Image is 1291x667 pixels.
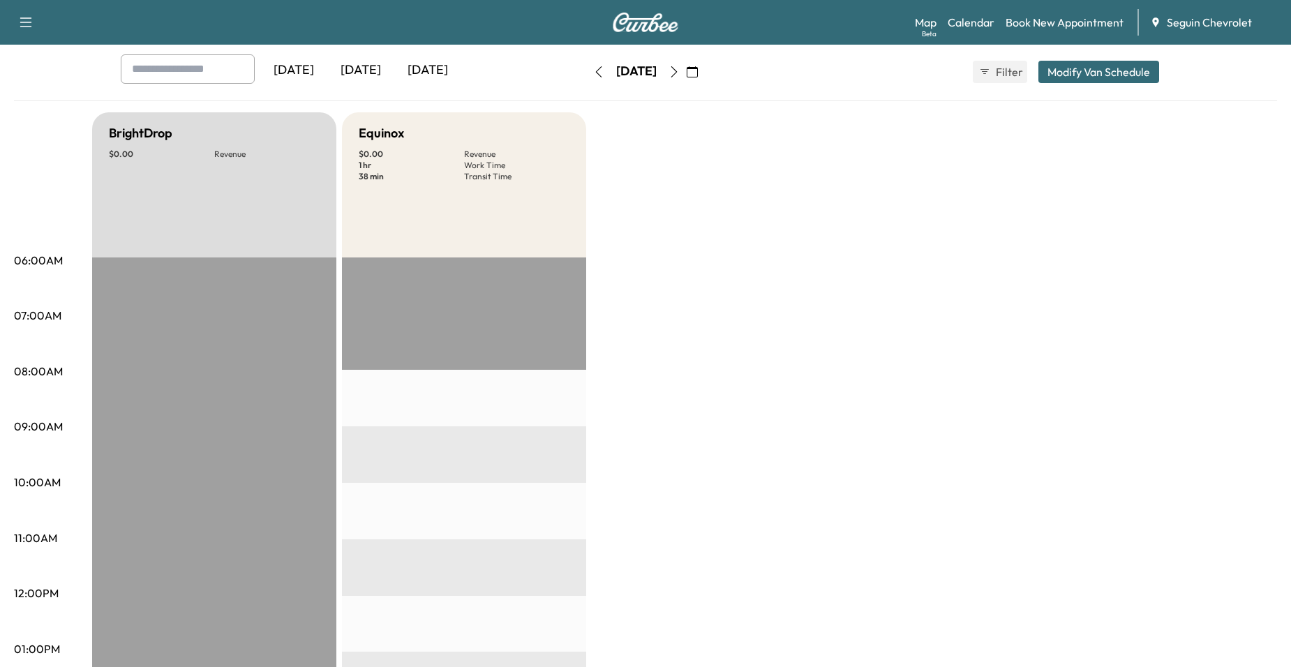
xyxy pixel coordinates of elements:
h5: BrightDrop [109,123,172,143]
img: Curbee Logo [612,13,679,32]
a: Book New Appointment [1006,14,1124,31]
p: 01:00PM [14,640,60,657]
p: 07:00AM [14,307,61,324]
div: [DATE] [616,63,657,80]
span: Filter [996,63,1021,80]
button: Filter [973,61,1027,83]
div: [DATE] [260,54,327,87]
a: MapBeta [915,14,936,31]
p: Revenue [464,149,569,160]
a: Calendar [948,14,994,31]
p: Work Time [464,160,569,171]
p: 09:00AM [14,418,63,435]
p: Transit Time [464,171,569,182]
p: 08:00AM [14,363,63,380]
span: Seguin Chevrolet [1167,14,1252,31]
p: 11:00AM [14,530,57,546]
p: $ 0.00 [359,149,464,160]
p: 38 min [359,171,464,182]
div: [DATE] [394,54,461,87]
div: [DATE] [327,54,394,87]
div: Beta [922,29,936,39]
p: 1 hr [359,160,464,171]
p: 10:00AM [14,474,61,490]
p: Revenue [214,149,320,160]
p: 12:00PM [14,585,59,601]
p: 06:00AM [14,252,63,269]
p: $ 0.00 [109,149,214,160]
button: Modify Van Schedule [1038,61,1159,83]
h5: Equinox [359,123,404,143]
